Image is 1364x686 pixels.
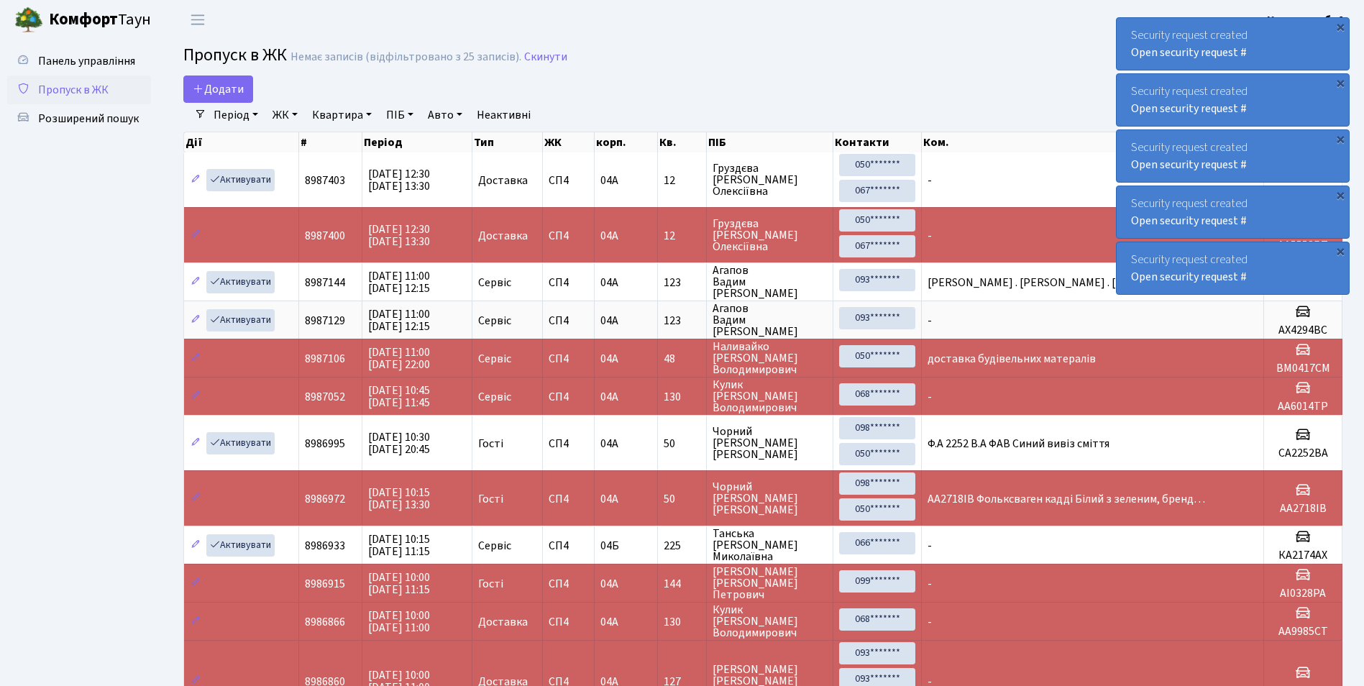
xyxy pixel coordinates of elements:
[305,173,345,188] span: 8987403
[478,175,528,186] span: Доставка
[368,383,430,411] span: [DATE] 10:45 [DATE] 11:45
[368,570,430,598] span: [DATE] 10:00 [DATE] 11:15
[922,132,1264,152] th: Ком.
[600,491,618,507] span: 04А
[600,313,618,329] span: 04А
[478,493,503,505] span: Гості
[368,344,430,372] span: [DATE] 11:00 [DATE] 22:00
[305,313,345,329] span: 8987129
[1267,12,1347,28] b: Консьєрж б. 4.
[658,132,707,152] th: Кв.
[664,493,700,505] span: 50
[184,132,299,152] th: Дії
[478,353,511,365] span: Сервіс
[1131,101,1247,116] a: Open security request #
[472,132,544,152] th: Тип
[928,436,1109,452] span: Ф.А 2252 В.А ФАВ Синий вивіз сміття
[1117,74,1349,126] div: Security request created
[299,132,362,152] th: #
[1270,625,1336,639] h5: АА9985СТ
[38,111,139,127] span: Розширений пошук
[713,604,827,639] span: Кулик [PERSON_NAME] Володимирович
[305,538,345,554] span: 8986933
[600,538,619,554] span: 04Б
[664,438,700,449] span: 50
[38,53,135,69] span: Панель управління
[208,103,264,127] a: Період
[49,8,151,32] span: Таун
[478,438,503,449] span: Гості
[600,614,618,630] span: 04А
[549,540,587,552] span: СП4
[1270,549,1336,562] h5: КА2174АХ
[713,303,827,337] span: Агапов Вадим [PERSON_NAME]
[928,173,932,188] span: -
[305,228,345,244] span: 8987400
[183,42,287,68] span: Пропуск в ЖК
[478,315,511,326] span: Сервіс
[1270,324,1336,337] h5: АХ4294ВС
[600,275,618,291] span: 04А
[549,315,587,326] span: СП4
[549,175,587,186] span: СП4
[664,353,700,365] span: 48
[478,578,503,590] span: Гості
[713,426,827,460] span: Чорний [PERSON_NAME] [PERSON_NAME]
[664,315,700,326] span: 123
[664,540,700,552] span: 225
[713,379,827,413] span: Кулик [PERSON_NAME] Володимирович
[14,6,43,35] img: logo.png
[928,313,932,329] span: -
[368,268,430,296] span: [DATE] 11:00 [DATE] 12:15
[49,8,118,31] b: Комфорт
[368,221,430,250] span: [DATE] 12:30 [DATE] 13:30
[1267,12,1347,29] a: Консьєрж б. 4.
[478,230,528,242] span: Доставка
[305,351,345,367] span: 8987106
[928,538,932,554] span: -
[600,228,618,244] span: 04А
[1117,18,1349,70] div: Security request created
[290,50,521,64] div: Немає записів (відфільтровано з 25 записів).
[1270,447,1336,460] h5: СА2252ВА
[206,169,275,191] a: Активувати
[713,218,827,252] span: Груздєва [PERSON_NAME] Олексіївна
[368,531,430,559] span: [DATE] 10:15 [DATE] 11:15
[305,576,345,592] span: 8986915
[1270,587,1336,600] h5: АІ0328РА
[549,230,587,242] span: СП4
[600,436,618,452] span: 04А
[305,275,345,291] span: 8987144
[713,566,827,600] span: [PERSON_NAME] [PERSON_NAME] Петрович
[664,175,700,186] span: 12
[368,306,430,334] span: [DATE] 11:00 [DATE] 12:15
[7,47,151,76] a: Панель управління
[368,429,430,457] span: [DATE] 10:30 [DATE] 20:45
[600,389,618,405] span: 04А
[664,391,700,403] span: 130
[707,132,833,152] th: ПІБ
[549,353,587,365] span: СП4
[1117,130,1349,182] div: Security request created
[206,309,275,331] a: Активувати
[1333,132,1347,146] div: ×
[928,576,932,592] span: -
[595,132,658,152] th: корп.
[1117,186,1349,238] div: Security request created
[183,76,253,103] a: Додати
[928,491,1205,507] span: АА2718ІВ Фольксваген кадді Білий з зеленим, бренд…
[664,578,700,590] span: 144
[928,389,932,405] span: -
[7,76,151,104] a: Пропуск в ЖК
[549,578,587,590] span: СП4
[1117,242,1349,294] div: Security request created
[1270,400,1336,413] h5: АА6014ТР
[7,104,151,133] a: Розширений пошук
[549,438,587,449] span: СП4
[1131,157,1247,173] a: Open security request #
[362,132,472,152] th: Період
[1131,45,1247,60] a: Open security request #
[928,228,932,244] span: -
[713,341,827,375] span: Наливайко [PERSON_NAME] Володимирович
[549,616,587,628] span: СП4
